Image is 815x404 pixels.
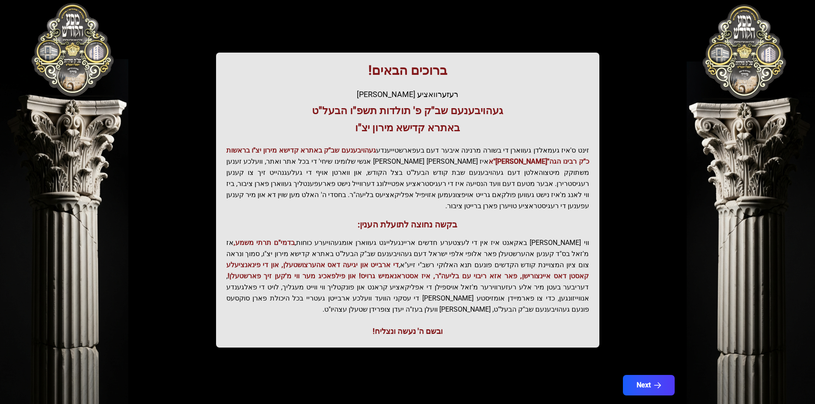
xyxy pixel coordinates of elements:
[234,239,295,247] span: בדמי"ם תרתי משמע,
[226,121,589,135] h3: באתרא קדישא מירון יצ"ו
[226,146,589,165] span: געהויבענעם שב"ק באתרא קדישא מירון יצ"ו בראשות כ"ק רבינו הגה"[PERSON_NAME]"א
[226,261,589,280] span: די ארבייט און יגיעה דאס אהערצושטעלן, און די פינאנציעלע קאסטן דאס איינצורישן, פאר אזא ריבוי עם בלי...
[623,375,675,395] button: Next
[226,104,589,118] h3: געהויבענעם שב"ק פ' תולדות תשפ"ו הבעל"ט
[226,63,589,78] h1: ברוכים הבאים!
[226,88,589,100] div: רעזערוואציע [PERSON_NAME]
[226,325,589,337] div: ובשם ה' נעשה ונצליח!
[226,237,589,315] p: ווי [PERSON_NAME] באקאנט איז אין די לעצטערע חדשים אריינגעלייגט געווארן אומגעהויערע כוחות, אז מ'זא...
[226,145,589,212] p: זינט ס'איז געמאלדן געווארן די בשורה מרנינה איבער דעם בעפארשטייענדע איז [PERSON_NAME] [PERSON_NAME...
[226,218,589,230] h3: בקשה נחוצה לתועלת הענין:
